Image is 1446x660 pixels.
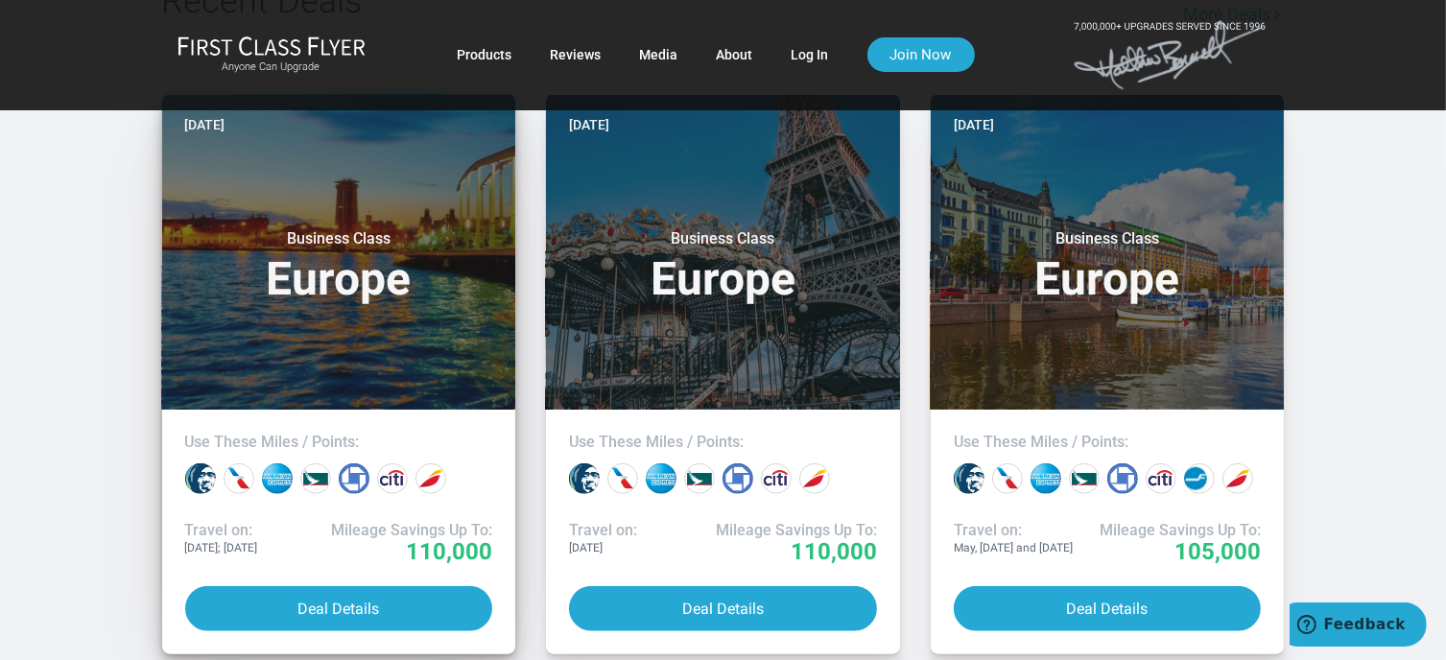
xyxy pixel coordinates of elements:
[377,463,408,494] div: Citi points
[761,463,792,494] div: Citi points
[262,463,293,494] div: Amex points
[185,586,493,631] button: Deal Details
[569,229,877,302] h3: Europe
[224,463,254,494] div: American miles
[546,95,900,654] a: [DATE]Business ClassEuropeUse These Miles / Points:Travel on:[DATE]Mileage Savings Up To:110,000D...
[185,433,493,452] h4: Use These Miles / Points:
[987,229,1227,248] small: Business Class
[954,229,1262,302] h3: Europe
[1069,463,1100,494] div: Cathay Pacific miles
[178,35,366,56] img: First Class Flyer
[569,586,877,631] button: Deal Details
[954,114,994,135] time: [DATE]
[569,114,609,135] time: [DATE]
[603,229,842,248] small: Business Class
[178,35,366,74] a: First Class FlyerAnyone Can Upgrade
[185,229,493,302] h3: Europe
[954,433,1262,452] h4: Use These Miles / Points:
[717,37,753,72] a: About
[1031,463,1061,494] div: Amex points
[992,463,1023,494] div: American miles
[185,463,216,494] div: Alaska miles
[1184,463,1215,494] div: Finnair Plus
[300,463,331,494] div: Cathay Pacific miles
[723,463,753,494] div: Chase points
[1222,463,1253,494] div: Iberia miles
[162,95,516,654] a: [DATE]Business ClassEuropeUse These Miles / Points:Travel on:[DATE]; [DATE]Mileage Savings Up To:...
[1146,463,1176,494] div: Citi points
[1107,463,1138,494] div: Chase points
[954,463,984,494] div: Alaska miles
[185,114,225,135] time: [DATE]
[1290,602,1427,650] iframe: Opens a widget where you can find more information
[458,37,512,72] a: Products
[640,37,678,72] a: Media
[569,463,600,494] div: Alaska miles
[792,37,829,72] a: Log In
[219,229,459,248] small: Business Class
[178,60,366,74] small: Anyone Can Upgrade
[646,463,676,494] div: Amex points
[339,463,369,494] div: Chase points
[551,37,602,72] a: Reviews
[415,463,446,494] div: Iberia miles
[867,37,975,72] a: Join Now
[799,463,830,494] div: Iberia miles
[684,463,715,494] div: Cathay Pacific miles
[931,95,1285,654] a: [DATE]Business ClassEuropeUse These Miles / Points:Travel on:May, [DATE] and [DATE]Mileage Saving...
[954,586,1262,631] button: Deal Details
[607,463,638,494] div: American miles
[569,433,877,452] h4: Use These Miles / Points:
